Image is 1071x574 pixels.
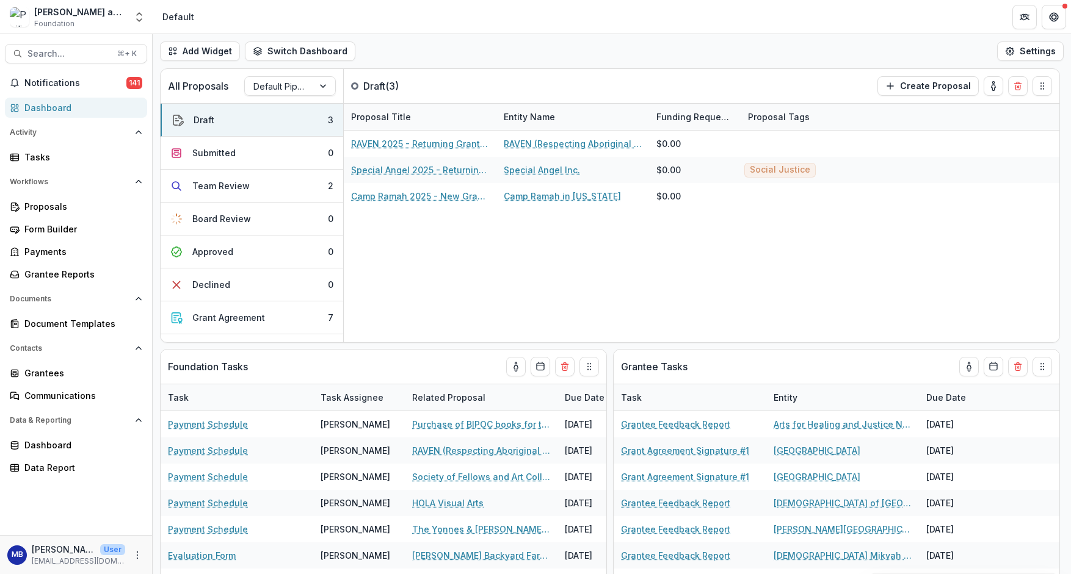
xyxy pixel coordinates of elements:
[168,497,248,509] a: Payment Schedule
[194,113,214,126] div: Draft
[919,437,1011,464] div: [DATE]
[10,128,130,137] span: Activity
[168,418,248,431] a: Payment Schedule
[504,163,580,176] a: Special Angel Inc.
[919,464,1011,490] div: [DATE]
[656,163,681,176] div: $0.00
[10,178,130,186] span: Workflows
[130,548,145,562] button: More
[1042,5,1066,29] button: Get Help
[351,163,489,176] a: Special Angel 2025 - Returning Grantee Application
[1012,5,1037,29] button: Partners
[557,490,649,516] div: [DATE]
[1008,357,1028,376] button: Delete card
[328,113,333,126] div: 3
[5,172,147,192] button: Open Workflows
[774,523,912,536] a: [PERSON_NAME][GEOGRAPHIC_DATA]
[24,439,137,451] div: Dashboard
[313,391,391,404] div: Task Assignee
[24,101,137,114] div: Dashboard
[158,8,199,26] nav: breadcrumb
[328,245,333,258] div: 0
[24,151,137,163] div: Tasks
[24,200,137,213] div: Proposals
[557,411,649,437] div: [DATE]
[5,289,147,309] button: Open Documents
[321,497,390,509] div: [PERSON_NAME]
[24,367,137,379] div: Grantees
[10,7,29,27] img: Philip and Muriel Berman Foundation
[997,41,1064,61] button: Settings
[531,357,550,376] button: Calendar
[412,444,550,457] a: RAVEN (Respecting Aboriginal Values and Environmental Needs) - 2023 - Returning Grantee Application
[405,391,493,404] div: Related Proposal
[24,389,137,402] div: Communications
[621,444,749,457] a: Grant Agreement Signature #1
[10,295,130,303] span: Documents
[168,79,228,93] p: All Proposals
[555,357,575,376] button: Delete card
[321,549,390,562] div: [PERSON_NAME]
[5,339,147,358] button: Open Contacts
[506,357,526,376] button: toggle-assigned-to-me
[24,223,137,235] div: Form Builder
[321,418,390,431] div: [PERSON_NAME]
[579,357,599,376] button: Drag
[24,268,137,281] div: Grantee Reports
[750,165,810,175] span: Social Justice
[766,391,805,404] div: Entity
[5,411,147,430] button: Open Data & Reporting
[100,544,125,555] p: User
[919,490,1011,516] div: [DATE]
[131,5,148,29] button: Open entity switcher
[1033,76,1052,96] button: Drag
[34,5,126,18] div: [PERSON_NAME] and [PERSON_NAME] Foundation
[34,18,74,29] span: Foundation
[351,190,489,203] a: Camp Ramah 2025 - New Grantee Application
[321,470,390,483] div: [PERSON_NAME]
[919,411,1011,437] div: [DATE]
[192,212,251,225] div: Board Review
[126,77,142,89] span: 141
[412,549,550,562] a: [PERSON_NAME] Backyard Farms, GOS, 2025
[328,278,333,291] div: 0
[192,311,265,324] div: Grant Agreement
[504,137,642,150] a: RAVEN (Respecting Aboriginal Values and Environmental Needs)
[168,444,248,457] a: Payment Schedule
[32,556,125,567] p: [EMAIL_ADDRESS][DOMAIN_NAME]
[614,391,649,404] div: Task
[328,179,333,192] div: 2
[168,549,236,562] a: Evaluation Form
[24,245,137,258] div: Payments
[192,179,250,192] div: Team Review
[344,110,418,123] div: Proposal Title
[161,391,196,404] div: Task
[504,190,621,203] a: Camp Ramah in [US_STATE]
[557,391,612,404] div: Due Date
[656,137,681,150] div: $0.00
[919,391,973,404] div: Due Date
[160,41,240,61] button: Add Widget
[984,357,1003,376] button: Calendar
[328,146,333,159] div: 0
[412,497,484,509] a: HOLA Visual Arts
[959,357,979,376] button: toggle-assigned-to-me
[621,359,688,374] p: Grantee Tasks
[24,317,137,330] div: Document Templates
[10,416,130,425] span: Data & Reporting
[656,190,681,203] div: $0.00
[192,278,230,291] div: Declined
[919,542,1011,569] div: [DATE]
[10,344,130,353] span: Contacts
[412,418,550,431] a: Purchase of BIPOC books for the library
[774,444,860,457] a: [GEOGRAPHIC_DATA]
[557,464,649,490] div: [DATE]
[412,523,550,536] a: The Yonnes & [PERSON_NAME] Center for Israel Studies ([GEOGRAPHIC_DATA]) - 2023 - Returning Grant...
[621,549,730,562] a: Grantee Feedback Report
[328,311,333,324] div: 7
[741,110,817,123] div: Proposal Tags
[496,110,562,123] div: Entity Name
[162,10,194,23] div: Default
[877,76,979,96] button: Create Proposal
[412,470,550,483] a: Society of Fellows and Art Collectors' Council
